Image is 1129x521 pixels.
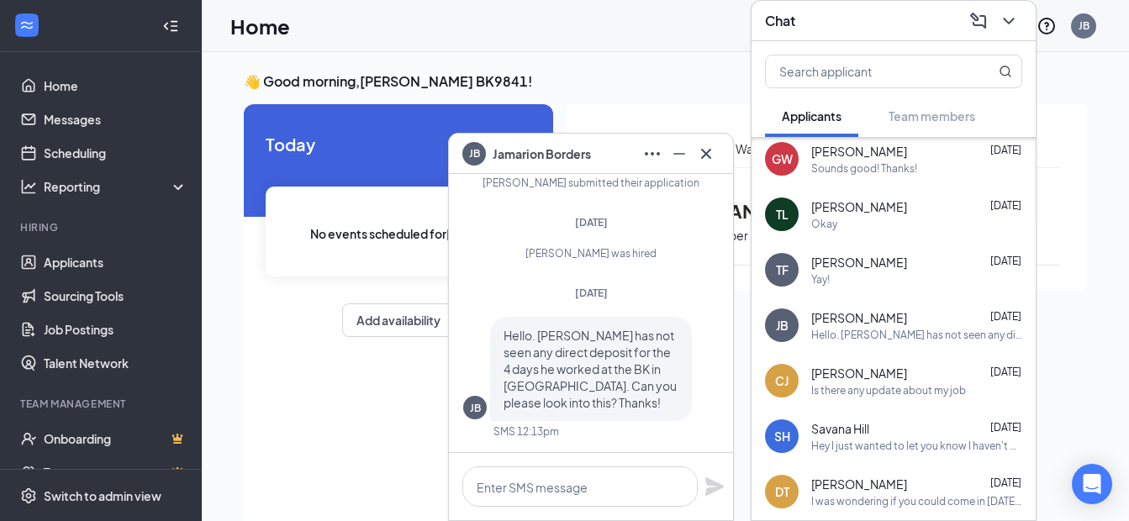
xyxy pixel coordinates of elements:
[693,140,720,167] button: Cross
[782,108,841,124] span: Applicants
[44,455,187,489] a: TeamCrown
[999,11,1019,31] svg: ChevronDown
[266,131,531,157] span: Today
[493,424,559,439] div: SMS 12:13pm
[772,150,793,167] div: GW
[774,428,790,445] div: SH
[20,487,37,504] svg: Settings
[310,224,488,243] span: No events scheduled for [DATE] .
[44,178,188,195] div: Reporting
[811,328,1022,342] div: Hello. [PERSON_NAME] has not seen any direct deposit for the 4 days he worked at the BK in [GEOGR...
[811,161,917,176] div: Sounds good! Thanks!
[575,287,608,299] span: [DATE]
[766,55,965,87] input: Search applicant
[811,383,966,397] div: Is there any update about my job
[765,12,795,30] h3: Chat
[504,328,677,410] span: Hello. [PERSON_NAME] has not seen any direct deposit for the 4 days he worked at the BK in [GEOGR...
[1037,16,1057,36] svg: QuestionInfo
[666,140,693,167] button: Minimize
[470,401,481,415] div: JB
[811,420,869,437] span: Savana Hill
[18,17,35,34] svg: WorkstreamLogo
[990,144,1021,156] span: [DATE]
[44,103,187,136] a: Messages
[965,8,992,34] button: ComposeMessage
[811,272,830,287] div: Yay!
[463,176,719,190] div: [PERSON_NAME] submitted their application
[775,483,789,500] div: DT
[811,254,907,271] span: [PERSON_NAME]
[990,476,1021,489] span: [DATE]
[811,217,837,231] div: Okay
[776,317,789,334] div: JB
[811,476,907,492] span: [PERSON_NAME]
[889,108,975,124] span: Team members
[990,255,1021,267] span: [DATE]
[811,309,907,326] span: [PERSON_NAME]
[20,220,184,234] div: Hiring
[44,136,187,170] a: Scheduling
[776,206,789,223] div: TL
[696,144,716,164] svg: Cross
[990,199,1021,212] span: [DATE]
[995,8,1022,34] button: ChevronDown
[493,145,591,163] span: Jamarion Borders
[642,144,662,164] svg: Ellipses
[44,69,187,103] a: Home
[811,365,907,382] span: [PERSON_NAME]
[639,140,666,167] button: Ellipses
[44,422,187,455] a: OnboardingCrown
[811,198,907,215] span: [PERSON_NAME]
[736,139,863,158] div: Waiting for an interview
[811,143,907,160] span: [PERSON_NAME]
[162,18,179,34] svg: Collapse
[968,11,989,31] svg: ComposeMessage
[463,246,719,260] div: [PERSON_NAME] was hired
[776,261,789,278] div: TF
[811,494,1022,508] div: I was wondering if you could come in [DATE] at 11-7 and [DATE] 11-8
[44,487,161,504] div: Switch to admin view
[1079,18,1089,33] div: JB
[669,144,689,164] svg: Minimize
[20,178,37,195] svg: Analysis
[990,421,1021,434] span: [DATE]
[44,279,187,313] a: Sourcing Tools
[990,310,1021,323] span: [DATE]
[1072,464,1112,504] div: Open Intercom Messenger
[811,439,1022,453] div: Hey I just wanted to let you know I haven't been able to clock in I was wondering what my numbers...
[244,72,1087,91] h3: 👋 Good morning, [PERSON_NAME] BK9841 !
[44,245,187,279] a: Applicants
[990,366,1021,378] span: [DATE]
[775,372,789,389] div: CJ
[230,12,290,40] h1: Home
[44,313,187,346] a: Job Postings
[575,216,608,229] span: [DATE]
[44,346,187,380] a: Talent Network
[704,476,725,497] svg: Plane
[342,303,455,337] button: Add availability
[999,65,1012,78] svg: MagnifyingGlass
[20,397,184,411] div: Team Management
